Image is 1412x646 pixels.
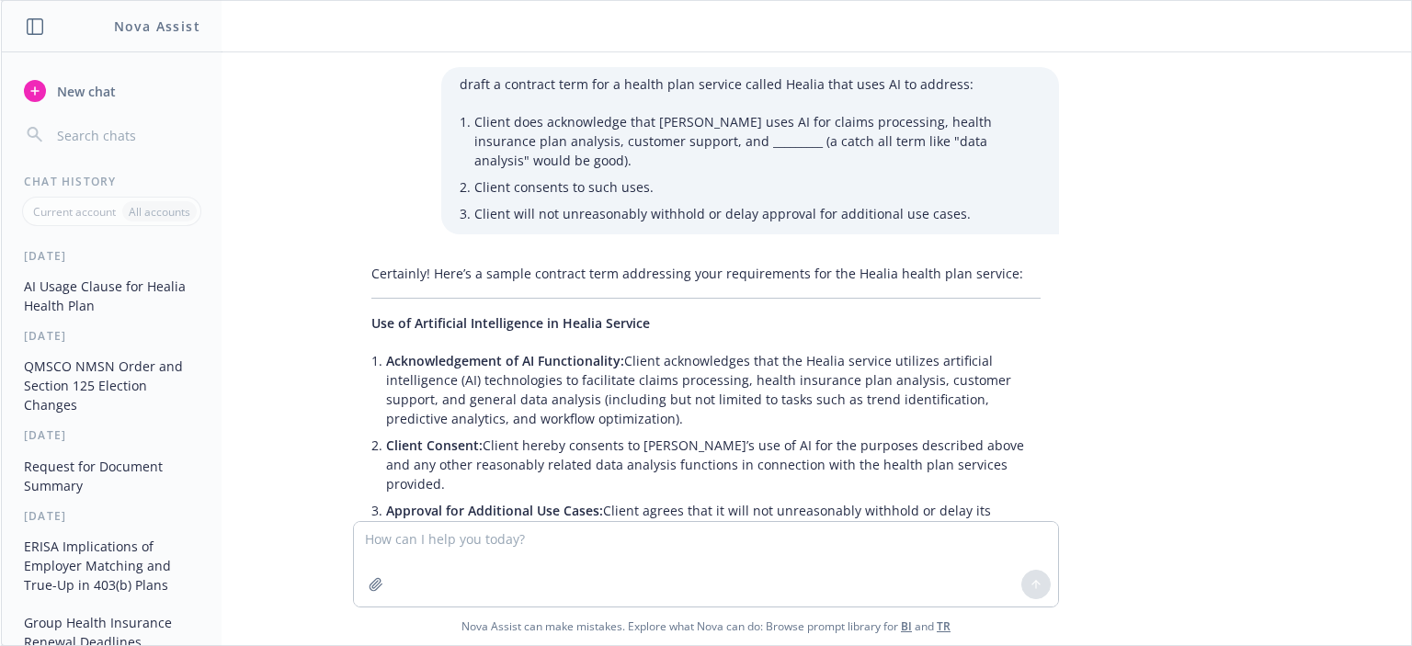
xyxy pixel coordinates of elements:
li: Client will not unreasonably withhold or delay approval for additional use cases. [474,200,1041,227]
button: New chat [17,74,207,108]
h1: Nova Assist [114,17,200,36]
p: All accounts [129,204,190,220]
div: [DATE] [2,427,222,443]
div: [DATE] [2,248,222,264]
p: draft a contract term for a health plan service called Healia that uses AI to address: [460,74,1041,94]
a: TR [937,618,951,634]
p: Client hereby consents to [PERSON_NAME]’s use of AI for the purposes described above and any othe... [386,436,1041,493]
li: Client does acknowledge that [PERSON_NAME] uses AI for claims processing, health insurance plan a... [474,108,1041,174]
div: [DATE] [2,328,222,344]
div: [DATE] [2,508,222,524]
input: Search chats [53,122,199,148]
p: Certainly! Here’s a sample contract term addressing your requirements for the Healia health plan ... [371,264,1041,283]
span: Use of Artificial Intelligence in Healia Service [371,314,650,332]
button: Request for Document Summary [17,451,207,501]
button: QMSCO NMSN Order and Section 125 Election Changes [17,351,207,420]
a: BI [901,618,912,634]
span: Client Consent: [386,436,483,454]
span: Acknowledgement of AI Functionality: [386,352,624,369]
button: AI Usage Clause for Healia Health Plan [17,271,207,321]
p: Client acknowledges that the Healia service utilizes artificial intelligence (AI) technologies to... [386,351,1041,428]
p: Current account [33,204,116,220]
span: New chat [53,82,116,101]
p: Client agrees that it will not unreasonably withhold or delay its approval of additional, propose... [386,501,1041,578]
li: Client consents to such uses. [474,174,1041,200]
div: Chat History [2,174,222,189]
span: Nova Assist can make mistakes. Explore what Nova can do: Browse prompt library for and [8,607,1404,645]
button: ERISA Implications of Employer Matching and True-Up in 403(b) Plans [17,531,207,600]
span: Approval for Additional Use Cases: [386,502,603,519]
